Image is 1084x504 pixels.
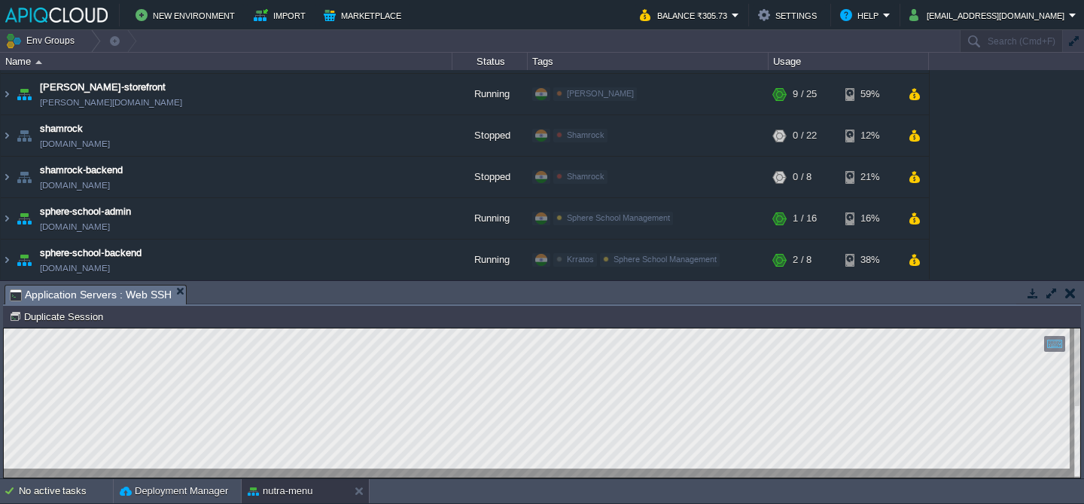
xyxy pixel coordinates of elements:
[40,250,142,265] a: sphere-school-backend
[614,259,717,268] span: Sphere School Management
[567,93,634,102] span: [PERSON_NAME]
[1,78,13,119] img: AMDAwAAAACH5BAEAAAAALAAAAAABAAEAAAICRAEAOw==
[845,203,894,243] div: 16%
[845,78,894,119] div: 59%
[135,6,239,24] button: New Environment
[10,286,172,304] span: Application Servers : Web SSH
[40,167,123,182] a: shamrock-backend
[793,203,817,243] div: 1 / 16
[452,120,528,160] div: Stopped
[324,6,406,24] button: Marketplace
[1,161,13,202] img: AMDAwAAAACH5BAEAAAAALAAAAAABAAEAAAICRAEAOw==
[640,6,732,24] button: Balance ₹305.73
[40,141,110,156] a: [DOMAIN_NAME]
[40,84,166,99] a: [PERSON_NAME]-storefront
[793,120,817,160] div: 0 / 22
[40,265,110,280] a: [DOMAIN_NAME]
[793,161,811,202] div: 0 / 8
[5,30,80,51] button: Env Groups
[1,244,13,285] img: AMDAwAAAACH5BAEAAAAALAAAAAABAAEAAAICRAEAOw==
[452,78,528,119] div: Running
[9,310,108,323] button: Duplicate Session
[14,161,35,202] img: AMDAwAAAACH5BAEAAAAALAAAAAABAAEAAAICRAEAOw==
[2,53,452,70] div: Name
[845,244,894,285] div: 38%
[40,126,83,141] a: shamrock
[453,53,527,70] div: Status
[758,6,821,24] button: Settings
[19,479,113,503] div: No active tasks
[5,8,108,23] img: APIQCloud
[567,176,604,185] span: Shamrock
[840,6,883,24] button: Help
[909,6,1069,24] button: [EMAIL_ADDRESS][DOMAIN_NAME]
[528,53,768,70] div: Tags
[452,203,528,243] div: Running
[14,78,35,119] img: AMDAwAAAACH5BAEAAAAALAAAAAABAAEAAAICRAEAOw==
[845,120,894,160] div: 12%
[1,203,13,243] img: AMDAwAAAACH5BAEAAAAALAAAAAABAAEAAAICRAEAOw==
[769,53,928,70] div: Usage
[248,484,312,499] button: nutra-menu
[14,120,35,160] img: AMDAwAAAACH5BAEAAAAALAAAAAABAAEAAAICRAEAOw==
[120,484,228,499] button: Deployment Manager
[1,120,13,160] img: AMDAwAAAACH5BAEAAAAALAAAAAABAAEAAAICRAEAOw==
[35,60,42,64] img: AMDAwAAAACH5BAEAAAAALAAAAAABAAEAAAICRAEAOw==
[254,6,310,24] button: Import
[793,78,817,119] div: 9 / 25
[452,244,528,285] div: Running
[845,161,894,202] div: 21%
[14,203,35,243] img: AMDAwAAAACH5BAEAAAAALAAAAAABAAEAAAICRAEAOw==
[14,244,35,285] img: AMDAwAAAACH5BAEAAAAALAAAAAABAAEAAAICRAEAOw==
[793,244,811,285] div: 2 / 8
[40,99,182,115] a: [PERSON_NAME][DOMAIN_NAME]
[40,224,110,239] a: [DOMAIN_NAME]
[567,259,594,268] span: Krratos
[567,135,604,144] span: Shamrock
[40,182,110,197] a: [DOMAIN_NAME]
[40,209,131,224] a: sphere-school-admin
[567,218,670,227] span: Sphere School Management
[452,161,528,202] div: Stopped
